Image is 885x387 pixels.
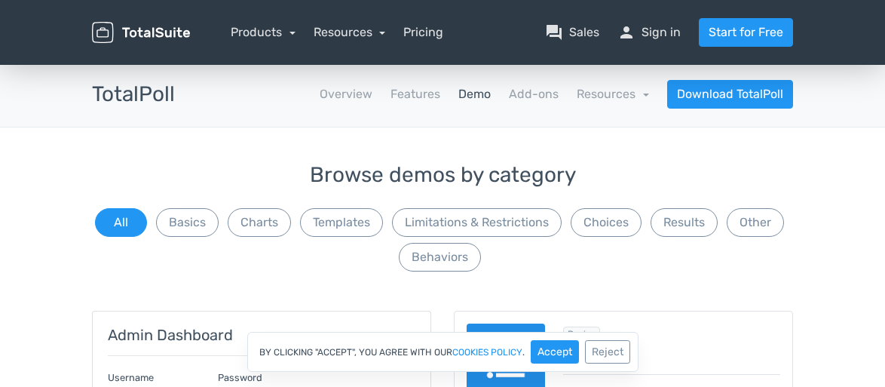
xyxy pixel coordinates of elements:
span: question_answer [545,23,563,41]
button: Charts [228,208,291,237]
a: Features [390,85,440,103]
button: All [95,208,147,237]
a: personSign in [617,23,681,41]
button: Accept [531,340,579,364]
a: Resources [314,25,386,39]
a: Products [231,25,296,39]
button: Limitations & Restrictions [392,208,562,237]
a: Overview [320,85,372,103]
h3: TotalPoll [92,83,175,106]
a: Start for Free [699,18,793,47]
button: Basics [156,208,219,237]
button: Results [651,208,718,237]
div: By clicking "Accept", you agree with our . [247,332,638,372]
a: Download TotalPoll [667,80,793,109]
h3: Browse demos by category [92,164,793,187]
span: Browse all in Basics [563,327,600,342]
span: person [617,23,635,41]
a: Add-ons [509,85,559,103]
a: Pricing [403,23,443,41]
a: Resources [577,87,649,101]
button: Behaviors [399,243,481,272]
button: Templates [300,208,383,237]
button: Other [727,208,784,237]
button: Choices [571,208,642,237]
button: Reject [585,340,630,364]
img: TotalSuite for WordPress [92,22,190,43]
h5: Admin Dashboard [108,327,415,343]
a: Demo [458,85,491,103]
a: question_answerSales [545,23,599,41]
label: Username [108,370,154,385]
a: cookies policy [452,348,522,357]
label: Password [218,370,262,385]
